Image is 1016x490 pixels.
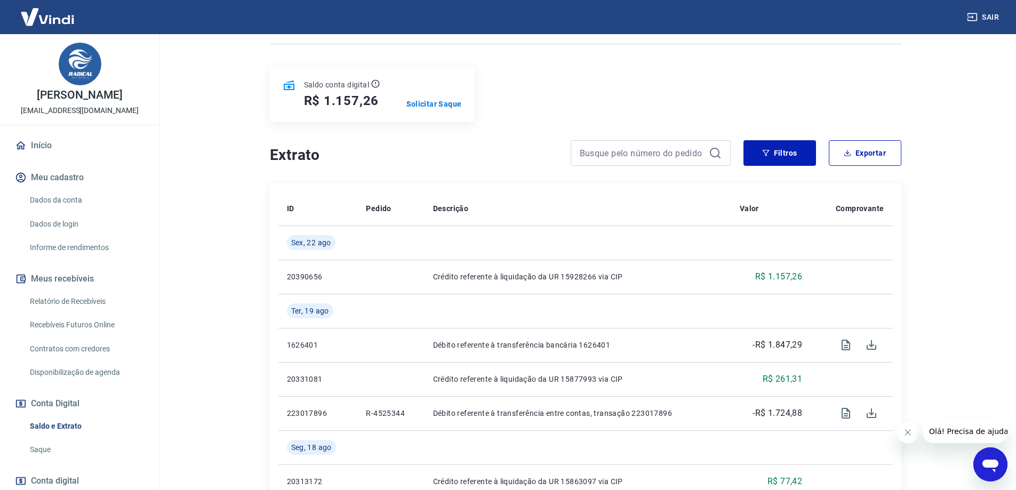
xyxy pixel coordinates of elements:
[859,400,884,426] span: Download
[13,267,147,291] button: Meus recebíveis
[26,338,147,360] a: Contratos com credores
[897,422,918,443] iframe: Fechar mensagem
[270,144,558,166] h4: Extrato
[291,442,332,453] span: Seg, 18 ago
[433,476,723,487] p: Crédito referente à liquidação da UR 15863097 via CIP
[366,408,415,419] p: R-4525344
[433,271,723,282] p: Crédito referente à liquidação da UR 15928266 via CIP
[743,140,816,166] button: Filtros
[26,415,147,437] a: Saldo e Extrato
[13,1,82,33] img: Vindi
[26,291,147,312] a: Relatório de Recebíveis
[291,237,331,248] span: Sex, 22 ago
[433,374,723,384] p: Crédito referente à liquidação da UR 15877993 via CIP
[31,473,79,488] span: Conta digital
[287,374,349,384] p: 20331081
[740,203,759,214] p: Valor
[13,166,147,189] button: Meu cadastro
[859,332,884,358] span: Download
[755,270,802,283] p: R$ 1.157,26
[59,43,101,85] img: 390d95a4-0b2f-43fe-8fa0-e43eda86bb40.jpeg
[287,271,349,282] p: 20390656
[833,332,859,358] span: Visualizar
[26,213,147,235] a: Dados de login
[287,340,349,350] p: 1626401
[287,476,349,487] p: 20313172
[433,408,723,419] p: Débito referente à transferência entre contas, transação 223017896
[833,400,859,426] span: Visualizar
[26,237,147,259] a: Informe de rendimentos
[753,407,802,420] p: -R$ 1.724,88
[6,7,90,16] span: Olá! Precisa de ajuda?
[973,447,1007,481] iframe: Botão para abrir a janela de mensagens
[26,362,147,383] a: Disponibilização de agenda
[287,203,294,214] p: ID
[13,392,147,415] button: Conta Digital
[580,145,705,161] input: Busque pelo número do pedido
[26,314,147,336] a: Recebíveis Futuros Online
[829,140,901,166] button: Exportar
[291,306,329,316] span: Ter, 19 ago
[965,7,1003,27] button: Sair
[304,92,379,109] h5: R$ 1.157,26
[26,189,147,211] a: Dados da conta
[406,99,462,109] a: Solicitar Saque
[13,134,147,157] a: Início
[433,340,723,350] p: Débito referente à transferência bancária 1626401
[21,105,139,116] p: [EMAIL_ADDRESS][DOMAIN_NAME]
[753,339,802,351] p: -R$ 1.847,29
[37,90,122,101] p: [PERSON_NAME]
[366,203,391,214] p: Pedido
[836,203,884,214] p: Comprovante
[26,439,147,461] a: Saque
[287,408,349,419] p: 223017896
[304,79,370,90] p: Saldo conta digital
[433,203,469,214] p: Descrição
[767,475,802,488] p: R$ 77,42
[923,420,1007,443] iframe: Mensagem da empresa
[763,373,803,385] p: R$ 261,31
